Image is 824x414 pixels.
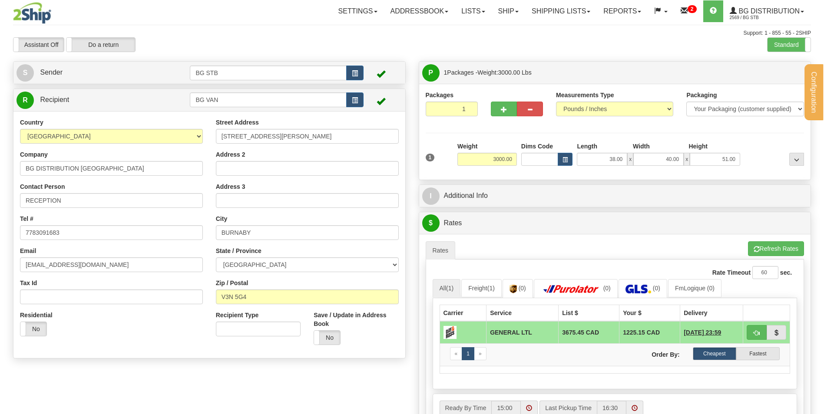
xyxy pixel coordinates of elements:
[804,64,823,120] button: Configuration
[384,0,455,22] a: Addressbook
[625,285,651,293] img: GLS Canada
[525,0,597,22] a: Shipping lists
[597,0,648,22] a: Reports
[486,321,559,344] td: GENERAL LTL
[707,285,715,292] span: (0)
[688,142,708,151] label: Height
[190,92,346,107] input: Recipient Id
[619,321,680,344] td: 1225.15 CAD
[730,13,795,22] span: 2569 / BG STB
[498,69,520,76] span: 3000.00
[20,279,37,287] label: Tax Id
[461,279,502,297] a: Freight
[748,241,804,256] button: Refresh Rates
[314,311,398,328] label: Save / Update in Address Book
[577,142,597,151] label: Length
[13,38,64,52] label: Assistant Off
[216,118,259,127] label: Street Address
[17,64,190,82] a: S Sender
[633,142,650,151] label: Width
[519,285,526,292] span: (0)
[688,5,697,13] sup: 2
[462,347,474,360] a: 1
[804,163,823,251] iframe: chat widget
[444,69,447,76] span: 1
[789,153,804,166] div: ...
[20,118,43,127] label: Country
[450,347,463,360] a: Previous
[559,305,619,321] th: List $
[510,285,517,293] img: UPS
[686,91,717,99] label: Packaging
[216,129,399,144] input: Enter a location
[455,0,491,22] a: Lists
[653,285,660,292] span: (0)
[20,322,46,336] label: No
[615,347,686,359] label: Order By:
[457,142,477,151] label: Weight
[433,279,461,297] a: All
[332,0,384,22] a: Settings
[422,187,808,205] a: IAdditional Info
[216,182,245,191] label: Address 3
[20,214,33,223] label: Tel #
[422,64,440,82] span: P
[20,246,36,255] label: Email
[556,91,614,99] label: Measurements Type
[216,150,245,159] label: Address 2
[559,321,619,344] td: 3675.45 CAD
[17,64,34,82] span: S
[190,66,346,80] input: Sender Id
[20,182,65,191] label: Contact Person
[216,246,261,255] label: State / Province
[17,91,171,109] a: R Recipient
[474,347,486,360] a: Next
[20,150,48,159] label: Company
[13,2,51,24] img: logo2569.jpg
[20,311,53,319] label: Residential
[693,347,736,360] label: Cheapest
[426,91,454,99] label: Packages
[674,0,703,22] a: 2
[541,285,602,293] img: Purolator
[446,285,453,292] span: (1)
[712,268,751,277] label: Rate Timeout
[684,153,690,166] span: x
[477,69,531,76] span: Weight:
[422,64,808,82] a: P 1Packages -Weight:3000.00 Lbs
[314,331,340,345] label: No
[216,214,227,223] label: City
[492,0,525,22] a: Ship
[737,7,800,15] span: BG Distribution
[426,154,435,161] span: 1
[422,214,440,232] span: $
[17,92,34,109] span: R
[216,311,259,319] label: Recipient Type
[619,305,680,321] th: Your $
[486,305,559,321] th: Service
[668,279,721,297] a: FmLogique
[680,305,743,321] th: Delivery
[603,285,611,292] span: (0)
[768,38,811,52] label: Standard
[40,69,63,76] span: Sender
[487,285,495,292] span: (1)
[443,326,457,339] img: Day & Ross
[216,279,248,287] label: Zip / Postal
[521,142,553,151] label: Dims Code
[455,351,458,357] span: «
[780,268,792,277] label: sec.
[422,214,808,232] a: $Rates
[684,328,721,337] span: 4 Days
[426,241,456,260] a: Rates
[627,153,633,166] span: x
[479,351,482,357] span: »
[444,64,532,81] span: Packages -
[440,305,486,321] th: Carrier
[723,0,811,22] a: BG Distribution 2569 / BG STB
[422,187,440,205] span: I
[13,30,811,37] div: Support: 1 - 855 - 55 - 2SHIP
[40,96,69,103] span: Recipient
[522,69,532,76] span: Lbs
[66,38,135,52] label: Do a return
